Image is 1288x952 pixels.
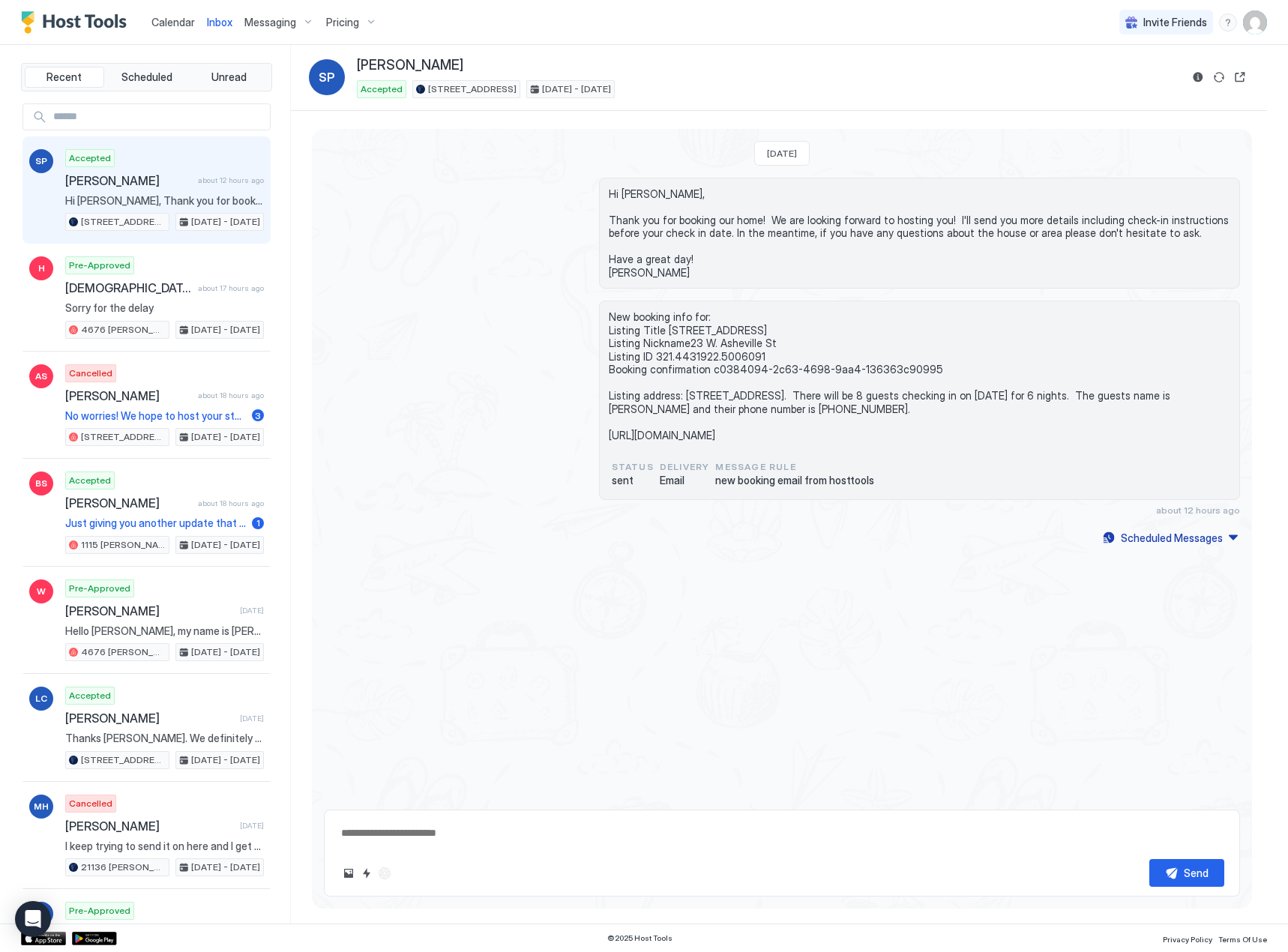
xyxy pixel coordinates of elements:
[65,409,246,423] span: No worries! We hope to host your stay in the future!
[65,603,234,618] span: [PERSON_NAME]
[81,538,166,552] span: 1115 [PERSON_NAME] View Ct [PERSON_NAME] 3BR Retreat in [GEOGRAPHIC_DATA]’s [GEOGRAPHIC_DATA]
[612,474,654,487] span: sent
[65,840,264,853] span: I keep trying to send it on here and I get an error. Do you by chance have ----------- or Zelle?
[191,861,260,874] span: [DATE] - [DATE]
[69,367,112,380] span: Cancelled
[65,516,246,530] span: Just giving you another update that the plumber will be there [DATE] eta is 8PM. Thanks!
[542,82,611,96] span: [DATE] - [DATE]
[21,63,272,91] div: tab-group
[81,645,166,659] span: 4676 [PERSON_NAME]
[609,310,1230,442] span: New booking info for: Listing Title [STREET_ADDRESS] Listing Nickname23 W. Asheville St Listing I...
[191,430,260,444] span: [DATE] - [DATE]
[69,689,111,702] span: Accepted
[151,14,195,30] a: Calendar
[65,624,264,638] span: Hello [PERSON_NAME], my name is [PERSON_NAME] and I’m looking for a beautiful home comfortable ho...
[1243,10,1267,34] div: User profile
[1184,865,1209,881] div: Send
[46,70,82,84] span: Recent
[65,819,234,834] span: [PERSON_NAME]
[607,933,672,943] span: © 2025 Host Tools
[240,714,264,723] span: [DATE]
[1218,930,1267,946] a: Terms Of Use
[21,932,66,945] a: App Store
[240,606,264,615] span: [DATE]
[1219,13,1237,31] div: menu
[319,68,335,86] span: SP
[1210,68,1228,86] button: Sync reservation
[15,901,51,937] div: Open Intercom Messenger
[1163,935,1212,944] span: Privacy Policy
[198,175,264,185] span: about 12 hours ago
[65,495,192,510] span: [PERSON_NAME]
[69,582,130,595] span: Pre-Approved
[81,215,166,229] span: [STREET_ADDRESS]
[38,262,45,275] span: H
[1101,528,1240,548] button: Scheduled Messages
[81,323,166,337] span: 4676 [PERSON_NAME]
[21,11,133,34] a: Host Tools Logo
[767,148,797,159] span: [DATE]
[1143,16,1207,29] span: Invite Friends
[191,645,260,659] span: [DATE] - [DATE]
[612,460,654,474] span: status
[198,498,264,508] span: about 18 hours ago
[428,82,517,96] span: [STREET_ADDRESS]
[189,67,268,88] button: Unread
[340,864,358,882] button: Upload image
[198,283,264,293] span: about 17 hours ago
[207,14,232,30] a: Inbox
[198,391,264,400] span: about 18 hours ago
[69,474,111,487] span: Accepted
[107,67,187,88] button: Scheduled
[1189,68,1207,86] button: Reservation information
[1231,68,1249,86] button: Open reservation
[65,711,234,726] span: [PERSON_NAME]
[69,259,130,272] span: Pre-Approved
[69,151,111,165] span: Accepted
[1156,504,1240,516] span: about 12 hours ago
[25,67,104,88] button: Recent
[211,70,247,84] span: Unread
[35,154,47,168] span: SP
[1218,935,1267,944] span: Terms Of Use
[1149,859,1224,887] button: Send
[255,410,261,421] span: 3
[81,861,166,874] span: 21136 [PERSON_NAME]
[609,187,1230,280] span: Hi [PERSON_NAME], Thank you for booking our home! We are looking forward to hosting you! I'll sen...
[34,800,49,813] span: MH
[207,16,232,28] span: Inbox
[35,370,47,383] span: AS
[1163,930,1212,946] a: Privacy Policy
[47,104,270,130] input: Input Field
[65,732,264,745] span: Thanks [PERSON_NAME]. We definitely will. Have a great week.
[191,538,260,552] span: [DATE] - [DATE]
[151,16,195,28] span: Calendar
[191,215,260,229] span: [DATE] - [DATE]
[69,797,112,810] span: Cancelled
[660,460,710,474] span: Delivery
[240,821,264,831] span: [DATE]
[37,585,46,598] span: W
[121,70,172,84] span: Scheduled
[65,173,192,188] span: [PERSON_NAME]
[65,388,192,403] span: [PERSON_NAME]
[35,477,47,490] span: BS
[81,753,166,767] span: [STREET_ADDRESS]
[1121,530,1223,546] div: Scheduled Messages
[715,474,874,487] span: new booking email from hosttools
[191,753,260,767] span: [DATE] - [DATE]
[72,932,117,945] a: Google Play Store
[69,904,130,918] span: Pre-Approved
[244,16,296,29] span: Messaging
[357,57,463,74] span: [PERSON_NAME]
[361,82,403,96] span: Accepted
[256,517,260,528] span: 1
[35,692,47,705] span: LC
[660,474,710,487] span: Email
[326,16,359,29] span: Pricing
[191,323,260,337] span: [DATE] - [DATE]
[65,194,264,208] span: Hi [PERSON_NAME], Thank you for booking our home! We are looking forward to hosting you! I'll sen...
